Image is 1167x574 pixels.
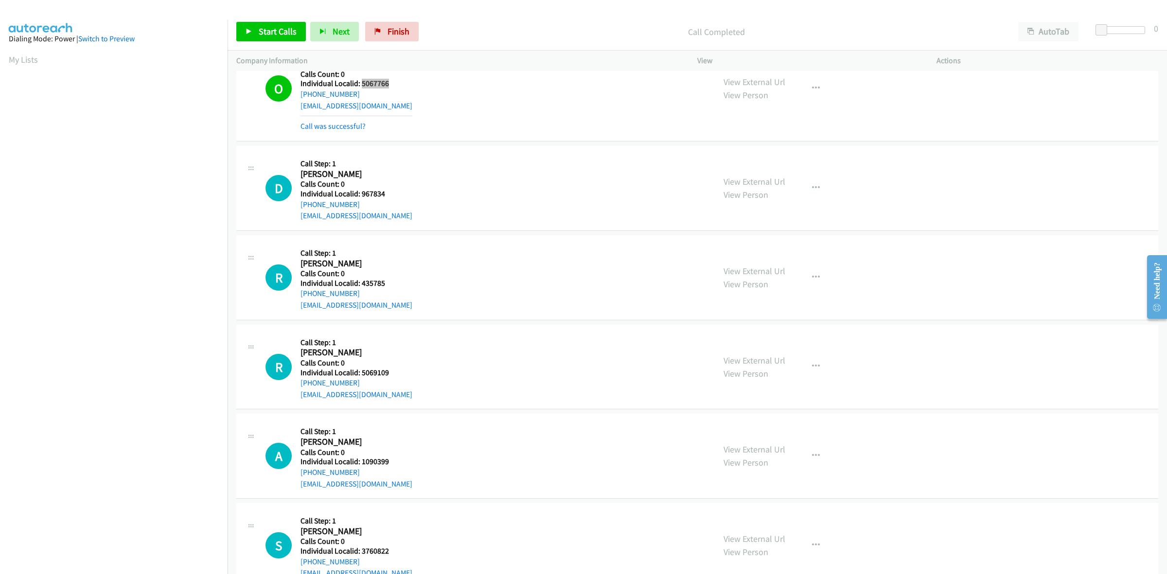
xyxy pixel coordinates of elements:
a: [PHONE_NUMBER] [301,89,360,99]
h5: Individual Localid: 967834 [301,189,412,199]
h5: Call Step: 1 [301,159,412,169]
h2: [PERSON_NAME] [301,526,394,537]
a: [PHONE_NUMBER] [301,378,360,387]
h1: S [265,532,292,558]
h5: Individual Localid: 435785 [301,278,412,288]
h5: Call Step: 1 [301,516,412,526]
a: Switch to Preview [78,34,135,43]
a: View Person [724,368,768,379]
h2: [PERSON_NAME] [301,436,394,448]
a: View Person [724,546,768,557]
iframe: Resource Center [1139,248,1167,326]
a: [EMAIL_ADDRESS][DOMAIN_NAME] [301,390,412,399]
a: View External Url [724,176,785,187]
a: Call was successful? [301,122,366,131]
p: Company Information [236,55,680,67]
p: View [697,55,919,67]
p: Call Completed [432,25,1001,38]
h1: R [265,264,292,291]
div: Dialing Mode: Power | [9,33,219,45]
h5: Calls Count: 0 [301,537,412,546]
h5: Call Step: 1 [301,338,412,348]
a: [PHONE_NUMBER] [301,289,360,298]
h1: R [265,354,292,380]
a: [EMAIL_ADDRESS][DOMAIN_NAME] [301,211,412,220]
a: View Person [724,189,768,200]
button: AutoTab [1018,22,1079,41]
h5: Individual Localid: 5067766 [301,79,412,88]
a: View Person [724,278,768,290]
div: The call is yet to be attempted [265,354,292,380]
a: My Lists [9,54,38,65]
div: 0 [1154,22,1158,35]
h5: Calls Count: 0 [301,448,412,457]
h5: Individual Localid: 5069109 [301,368,412,378]
a: View External Url [724,76,785,87]
a: View Person [724,457,768,468]
h5: Calls Count: 0 [301,179,412,189]
span: Start Calls [259,26,297,37]
a: View External Url [724,355,785,366]
a: [EMAIL_ADDRESS][DOMAIN_NAME] [301,300,412,310]
h5: Calls Count: 0 [301,269,412,278]
a: [PHONE_NUMBER] [301,557,360,566]
h5: Individual Localid: 1090399 [301,457,412,467]
h2: [PERSON_NAME] [301,347,394,358]
h5: Calls Count: 0 [301,358,412,368]
a: [PHONE_NUMBER] [301,200,360,209]
h1: A [265,443,292,469]
div: The call is yet to be attempted [265,532,292,558]
h5: Individual Localid: 3760822 [301,546,412,556]
button: Next [310,22,359,41]
a: Start Calls [236,22,306,41]
div: Delay between calls (in seconds) [1100,26,1145,34]
span: Next [333,26,350,37]
h5: Call Step: 1 [301,248,412,258]
a: [EMAIL_ADDRESS][DOMAIN_NAME] [301,101,412,110]
div: The call is yet to be attempted [265,264,292,291]
p: Actions [937,55,1158,67]
a: [EMAIL_ADDRESS][DOMAIN_NAME] [301,479,412,488]
h5: Call Step: 1 [301,427,412,436]
h2: [PERSON_NAME] [301,169,394,180]
iframe: Dialpad [9,75,228,537]
h5: Calls Count: 0 [301,70,412,79]
a: View External Url [724,444,785,455]
a: [PHONE_NUMBER] [301,468,360,477]
h1: D [265,175,292,201]
a: View External Url [724,533,785,544]
span: Finish [388,26,409,37]
a: Finish [365,22,419,41]
a: View Person [724,89,768,101]
h2: [PERSON_NAME] [301,258,394,269]
div: The call is yet to be attempted [265,443,292,469]
h1: O [265,75,292,102]
a: View External Url [724,265,785,277]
